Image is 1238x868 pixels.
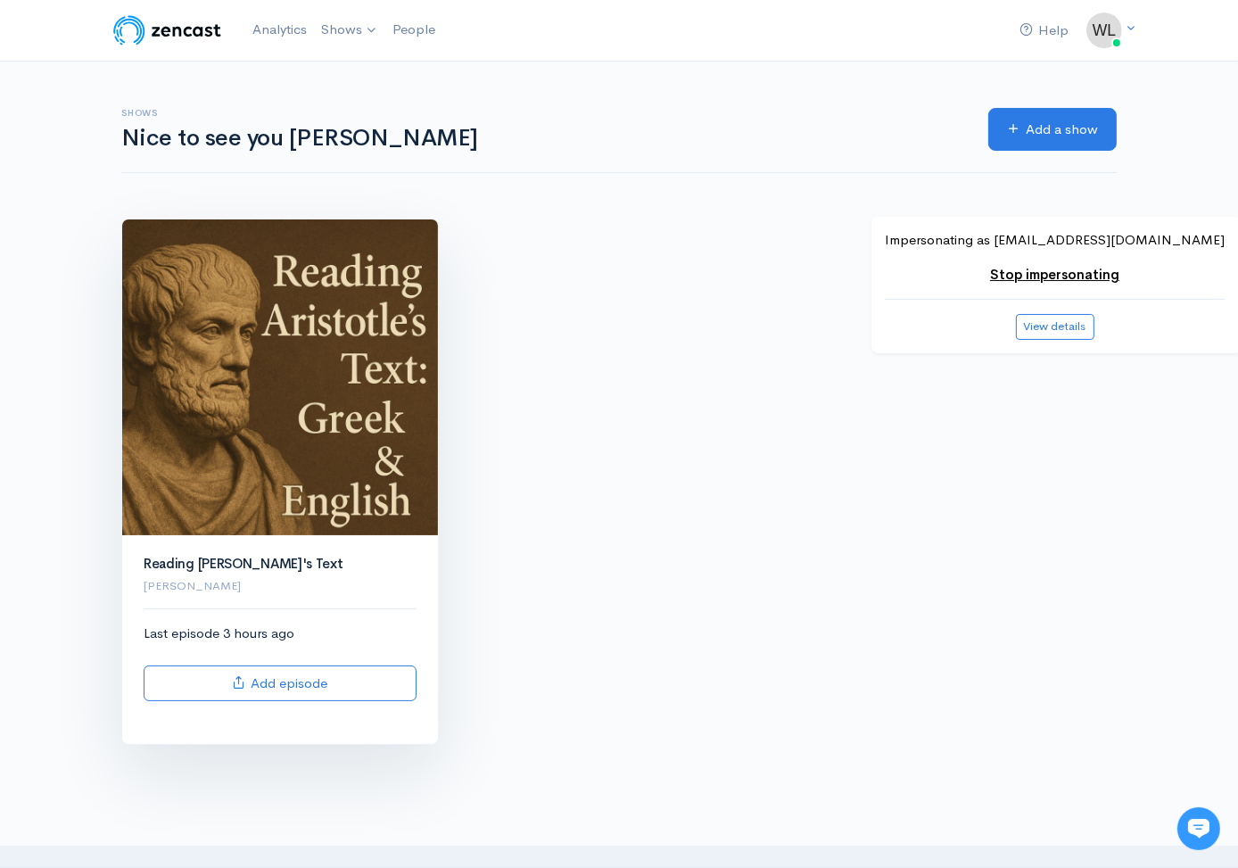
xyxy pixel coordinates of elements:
p: Impersonating as [EMAIL_ADDRESS][DOMAIN_NAME] [885,230,1225,251]
a: Reading [PERSON_NAME]'s Text [144,555,343,572]
iframe: gist-messenger-bubble-iframe [1177,807,1220,850]
h1: Hi 👋 [27,87,330,115]
a: Stop impersonating [990,266,1119,283]
h2: Just let us know if you need anything and we'll be happy to help! 🙂 [27,119,330,204]
img: Reading Aristotle's Text [122,219,438,535]
a: Help [1012,12,1076,50]
div: Last episode 3 hours ago [144,624,417,701]
h1: Nice to see you [PERSON_NAME] [121,126,967,152]
p: Find an answer quickly [24,306,333,327]
button: New conversation [28,236,329,272]
a: Add episode [144,665,417,702]
a: People [385,11,442,49]
a: Analytics [245,11,314,49]
h6: Shows [121,108,967,118]
img: ... [1086,12,1122,48]
input: Search articles [52,335,318,371]
button: View details [1016,314,1094,340]
span: New conversation [115,247,214,261]
a: Add a show [988,108,1117,152]
img: ZenCast Logo [111,12,224,48]
p: [PERSON_NAME] [144,577,417,595]
a: Shows [314,11,385,50]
